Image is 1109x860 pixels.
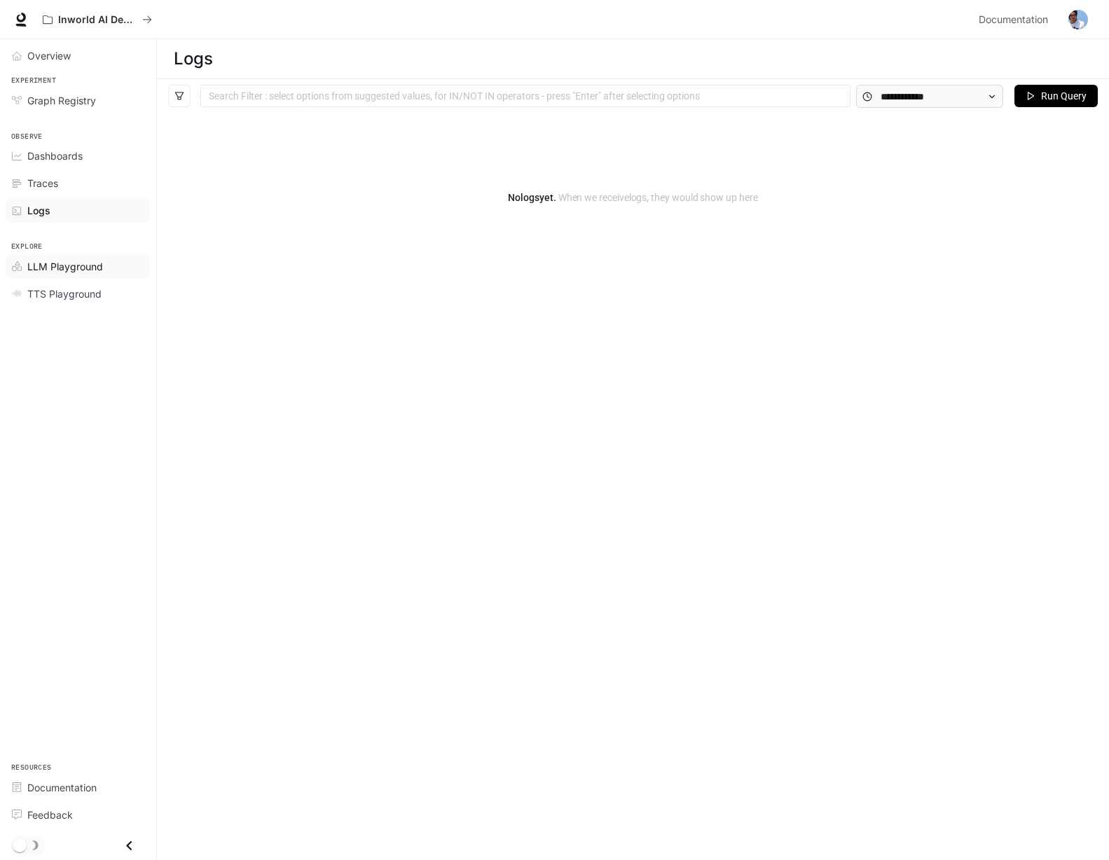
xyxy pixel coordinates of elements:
span: TTS Playground [27,286,102,301]
a: Traces [6,171,151,195]
a: Documentation [973,6,1059,34]
span: Traces [27,176,58,190]
a: Documentation [6,775,151,800]
a: Feedback [6,803,151,827]
img: User avatar [1068,10,1088,29]
span: Graph Registry [27,93,96,108]
button: filter [168,85,191,107]
span: Logs [27,203,50,218]
p: Inworld AI Demos [58,14,137,26]
span: filter [174,91,184,101]
a: LLM Playground [6,254,151,279]
span: Feedback [27,807,73,822]
span: Dark mode toggle [13,837,27,852]
span: Overview [27,48,71,63]
a: Logs [6,198,151,223]
a: TTS Playground [6,282,151,306]
span: Run Query [1041,88,1087,104]
span: When we receive logs , they would show up here [556,192,758,203]
button: Run Query [1014,85,1098,107]
a: Graph Registry [6,88,151,113]
a: Dashboards [6,144,151,168]
span: Documentation [979,11,1048,29]
h1: Logs [174,45,212,73]
article: No logs yet. [508,190,757,205]
button: User avatar [1064,6,1092,34]
button: All workspaces [36,6,158,34]
span: Documentation [27,780,97,795]
span: Dashboards [27,148,83,163]
a: Overview [6,43,151,68]
button: Close drawer [113,831,145,860]
span: LLM Playground [27,259,103,274]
